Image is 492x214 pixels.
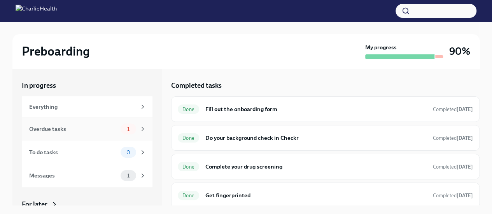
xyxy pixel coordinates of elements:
h5: Completed tasks [171,81,222,90]
a: To do tasks0 [22,141,152,164]
a: DoneFill out the onboarding formCompleted[DATE] [178,103,473,115]
span: September 21st, 2025 17:20 [433,106,473,113]
span: September 21st, 2025 17:41 [433,134,473,142]
span: 0 [122,150,135,155]
a: For later [22,200,152,209]
span: Completed [433,106,473,112]
h6: Get fingerprinted [205,191,427,200]
a: Overdue tasks1 [22,117,152,141]
div: Everything [29,103,136,111]
span: Completed [433,135,473,141]
div: For later [22,200,47,209]
span: September 24th, 2025 14:21 [433,192,473,199]
span: Done [178,164,199,170]
span: 1 [123,126,134,132]
span: Done [178,193,199,198]
h6: Fill out the onboarding form [205,105,427,113]
div: Overdue tasks [29,125,117,133]
strong: [DATE] [457,193,473,198]
span: Done [178,135,199,141]
div: Messages [29,171,117,180]
div: To do tasks [29,148,117,157]
a: Messages1 [22,164,152,187]
span: 1 [123,173,134,179]
strong: [DATE] [457,106,473,112]
a: DoneGet fingerprintedCompleted[DATE] [178,189,473,202]
h6: Do your background check in Checkr [205,134,427,142]
h3: 90% [449,44,470,58]
strong: [DATE] [457,135,473,141]
h2: Preboarding [22,43,90,59]
strong: My progress [365,43,397,51]
h6: Complete your drug screening [205,162,427,171]
span: Completed [433,193,473,198]
span: September 21st, 2025 17:41 [433,163,473,171]
a: DoneComplete your drug screeningCompleted[DATE] [178,160,473,173]
span: Completed [433,164,473,170]
a: DoneDo your background check in CheckrCompleted[DATE] [178,132,473,144]
span: Done [178,106,199,112]
strong: [DATE] [457,164,473,170]
a: Everything [22,96,152,117]
a: In progress [22,81,152,90]
img: CharlieHealth [16,5,57,17]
